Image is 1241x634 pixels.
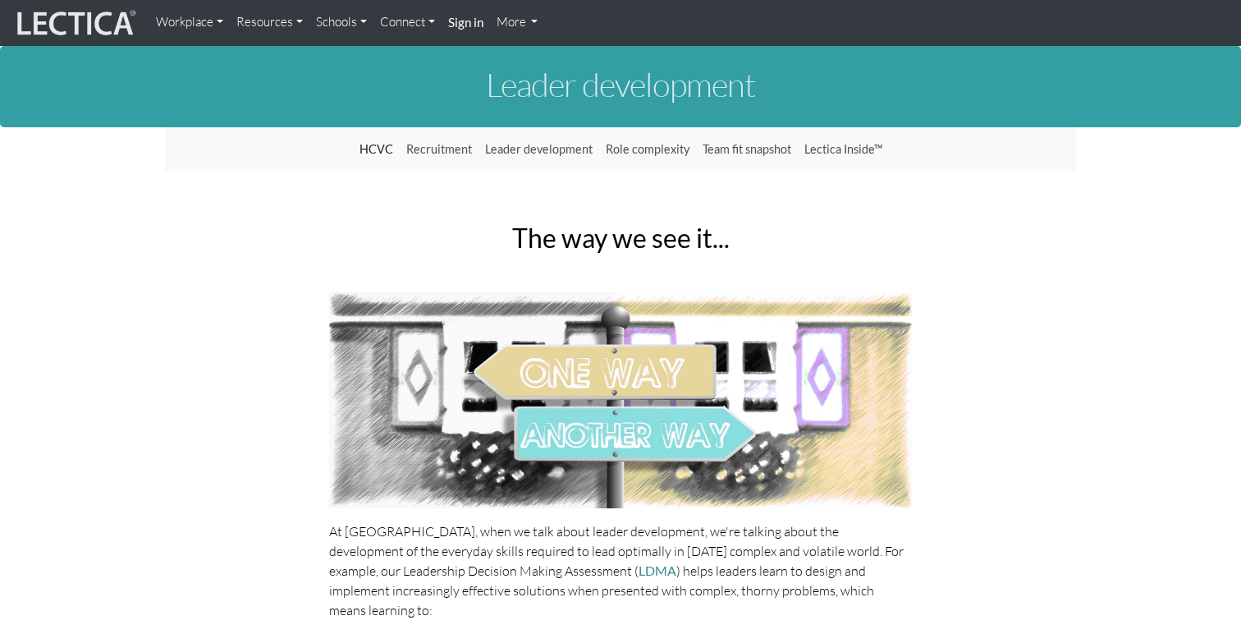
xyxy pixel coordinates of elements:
a: Workplace [149,7,230,39]
a: Team fit snapshot [696,134,798,165]
a: Leader development [479,134,599,165]
a: Schools [309,7,373,39]
a: More [490,7,545,39]
a: Connect [373,7,442,39]
a: Resources [230,7,309,39]
h2: The way we see it... [329,223,912,252]
a: Sign in [442,7,490,39]
a: Lectica Inside™ [798,134,889,165]
img: lecticalive [13,7,136,39]
a: HCVC [353,134,400,165]
p: At [GEOGRAPHIC_DATA], when we talk about leader development, we're talking about the development ... [329,521,912,620]
img: Which way? [329,292,912,508]
a: LDMA [639,563,676,578]
strong: Sign in [448,15,483,30]
h1: Leader development [165,67,1076,103]
a: Recruitment [400,134,479,165]
a: Role complexity [599,134,696,165]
